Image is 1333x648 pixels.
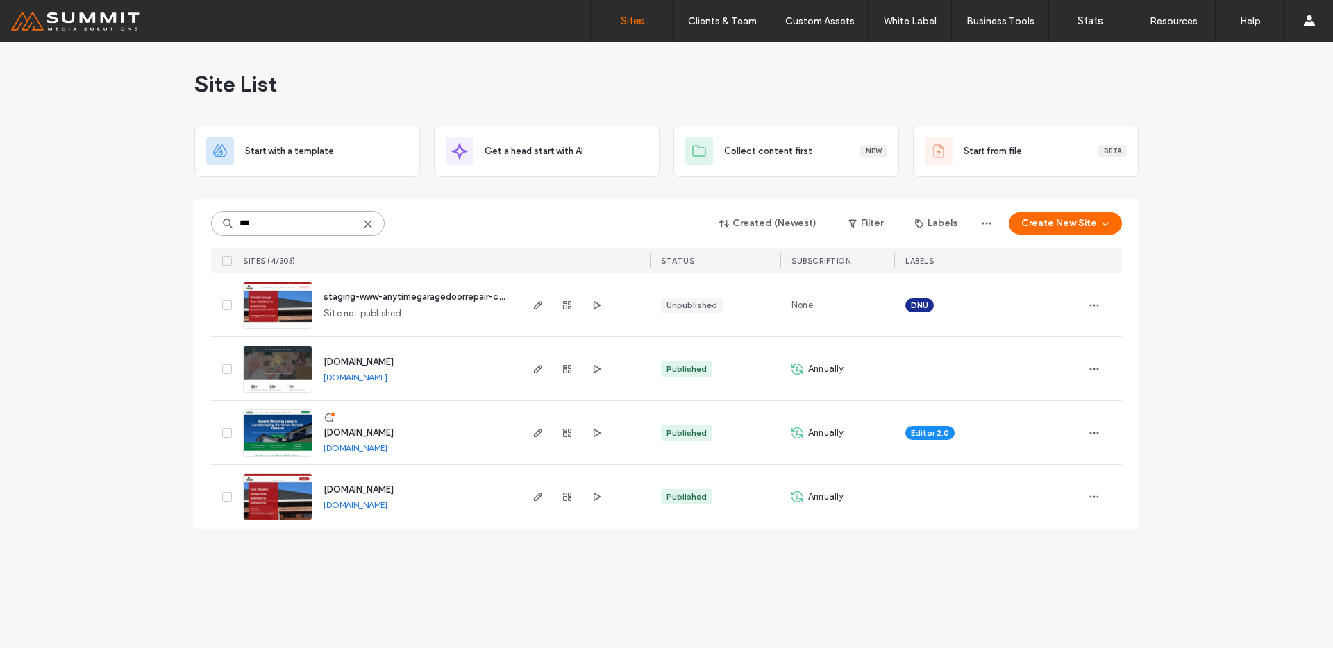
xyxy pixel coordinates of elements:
[324,291,548,302] a: staging-www-anytimegaragedoorrepair-com-staging
[324,443,387,453] a: [DOMAIN_NAME]
[666,491,707,503] div: Published
[884,15,937,27] label: White Label
[661,256,694,266] span: STATUS
[964,144,1022,158] span: Start from file
[243,256,296,266] span: SITES (4/303)
[707,212,829,235] button: Created (Newest)
[194,126,420,177] div: Start with a template
[324,357,394,367] a: [DOMAIN_NAME]
[621,15,644,27] label: Sites
[911,427,949,439] span: Editor 2.0
[911,299,928,312] span: DNU
[966,15,1034,27] label: Business Tools
[785,15,855,27] label: Custom Assets
[324,427,394,438] a: [DOMAIN_NAME]
[791,298,813,312] span: None
[666,427,707,439] div: Published
[485,144,583,158] span: Get a head start with AI
[913,126,1139,177] div: Start from fileBeta
[905,256,934,266] span: LABELS
[324,500,387,510] a: [DOMAIN_NAME]
[194,70,277,98] span: Site List
[903,212,970,235] button: Labels
[1078,15,1103,27] label: Stats
[666,299,717,312] div: Unpublished
[1240,15,1261,27] label: Help
[808,426,844,440] span: Annually
[835,212,897,235] button: Filter
[688,15,757,27] label: Clients & Team
[32,10,60,22] span: Help
[724,144,812,158] span: Collect content first
[434,126,660,177] div: Get a head start with AI
[860,145,887,157] div: New
[1098,145,1127,157] div: Beta
[324,307,402,321] span: Site not published
[245,144,334,158] span: Start with a template
[324,484,394,495] a: [DOMAIN_NAME]
[673,126,899,177] div: Collect content firstNew
[1009,212,1122,235] button: Create New Site
[666,363,707,375] div: Published
[1150,15,1198,27] label: Resources
[791,256,850,266] span: SUBSCRIPTION
[808,362,844,376] span: Annually
[808,490,844,504] span: Annually
[324,372,387,382] a: [DOMAIN_NAME]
